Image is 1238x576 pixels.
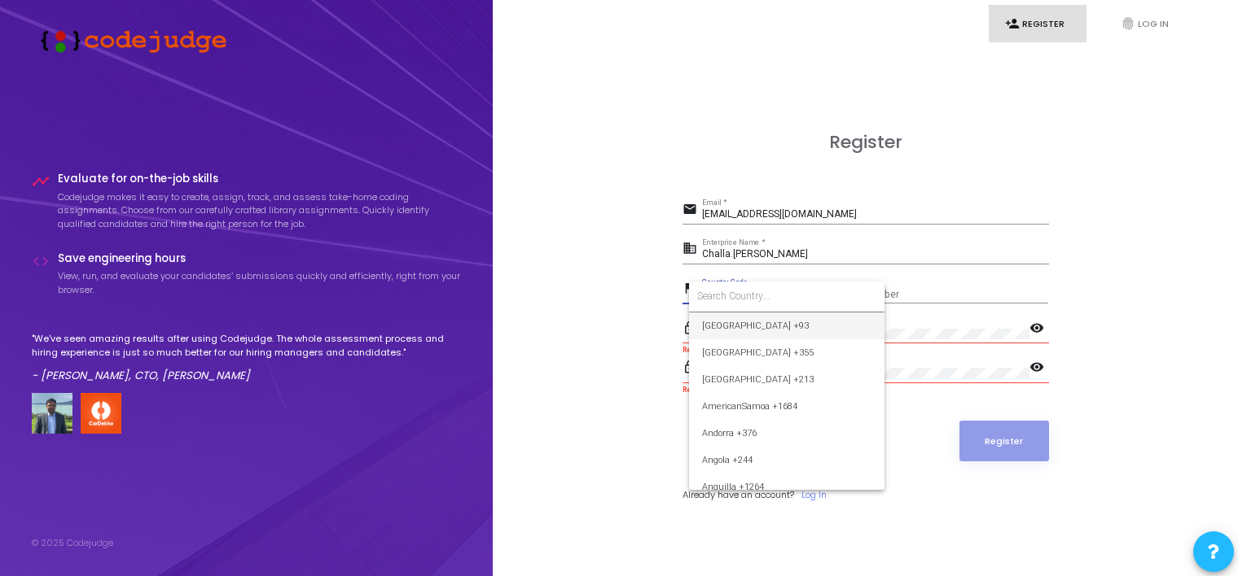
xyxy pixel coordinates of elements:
[702,393,871,420] span: AmericanSamoa +1684
[702,339,871,366] span: [GEOGRAPHIC_DATA] +355
[702,473,871,500] span: Anguilla +1264
[702,312,871,339] span: [GEOGRAPHIC_DATA] +93
[702,447,871,473] span: Angola +244
[702,420,871,447] span: Andorra +376
[697,289,876,303] input: Search Country...
[702,366,871,393] span: [GEOGRAPHIC_DATA] +213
